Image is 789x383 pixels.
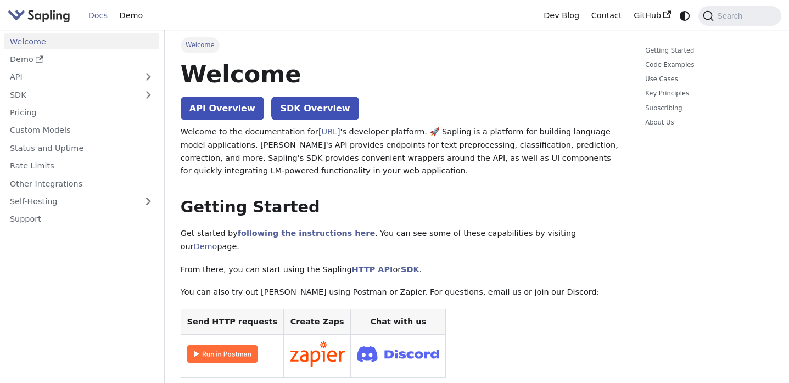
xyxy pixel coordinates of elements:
th: Chat with us [351,309,446,335]
a: SDK Overview [271,97,359,120]
p: Welcome to the documentation for 's developer platform. 🚀 Sapling is a platform for building lang... [181,126,621,178]
a: Status and Uptime [4,140,159,156]
a: Pricing [4,105,159,121]
a: Contact [585,7,628,24]
th: Create Zaps [283,309,351,335]
img: Join Discord [357,343,439,365]
a: Subscribing [645,103,769,114]
p: You can also try out [PERSON_NAME] using Postman or Zapier. For questions, email us or join our D... [181,286,621,299]
button: Switch between dark and light mode (currently system mode) [677,8,693,24]
a: Rate Limits [4,158,159,174]
a: [URL] [318,127,340,136]
a: Other Integrations [4,176,159,191]
p: From there, you can start using the Sapling or . [181,263,621,277]
a: Code Examples [645,60,769,70]
nav: Breadcrumbs [181,37,621,53]
img: Run in Postman [187,345,258,363]
a: Support [4,211,159,227]
a: GitHub [628,7,676,24]
a: Welcome [4,33,159,49]
a: HTTP API [352,265,393,274]
a: Dev Blog [538,7,585,24]
a: Self-Hosting [4,194,159,210]
p: Get started by . You can see some of these capabilities by visiting our page. [181,227,621,254]
img: Sapling.ai [8,8,70,24]
img: Connect in Zapier [290,341,345,367]
a: Docs [82,7,114,24]
a: Demo [114,7,149,24]
button: Search (Command+K) [698,6,781,26]
a: About Us [645,117,769,128]
a: SDK [401,265,419,274]
span: Search [714,12,749,20]
a: following the instructions here [238,229,375,238]
a: Demo [4,52,159,67]
h2: Getting Started [181,198,621,217]
button: Expand sidebar category 'API' [137,69,159,85]
a: Sapling.aiSapling.ai [8,8,74,24]
a: API [4,69,137,85]
th: Send HTTP requests [181,309,283,335]
a: API Overview [181,97,264,120]
a: Use Cases [645,74,769,85]
h1: Welcome [181,59,621,89]
a: Key Principles [645,88,769,99]
a: SDK [4,87,137,103]
a: Demo [194,242,217,251]
span: Welcome [181,37,220,53]
button: Expand sidebar category 'SDK' [137,87,159,103]
a: Custom Models [4,122,159,138]
a: Getting Started [645,46,769,56]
